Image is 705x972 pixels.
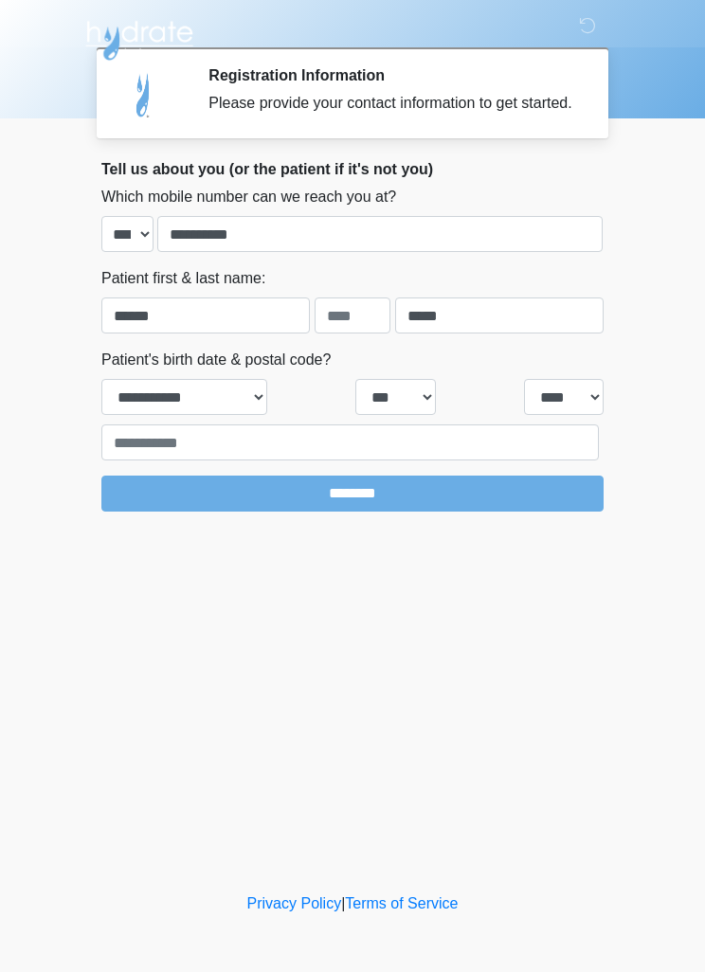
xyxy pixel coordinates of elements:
img: Hydrate IV Bar - Scottsdale Logo [82,14,196,62]
h2: Tell us about you (or the patient if it's not you) [101,160,604,178]
div: Please provide your contact information to get started. [208,92,575,115]
label: Patient's birth date & postal code? [101,349,331,371]
a: | [341,895,345,911]
a: Terms of Service [345,895,458,911]
a: Privacy Policy [247,895,342,911]
label: Patient first & last name: [101,267,265,290]
label: Which mobile number can we reach you at? [101,186,396,208]
img: Agent Avatar [116,66,172,123]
